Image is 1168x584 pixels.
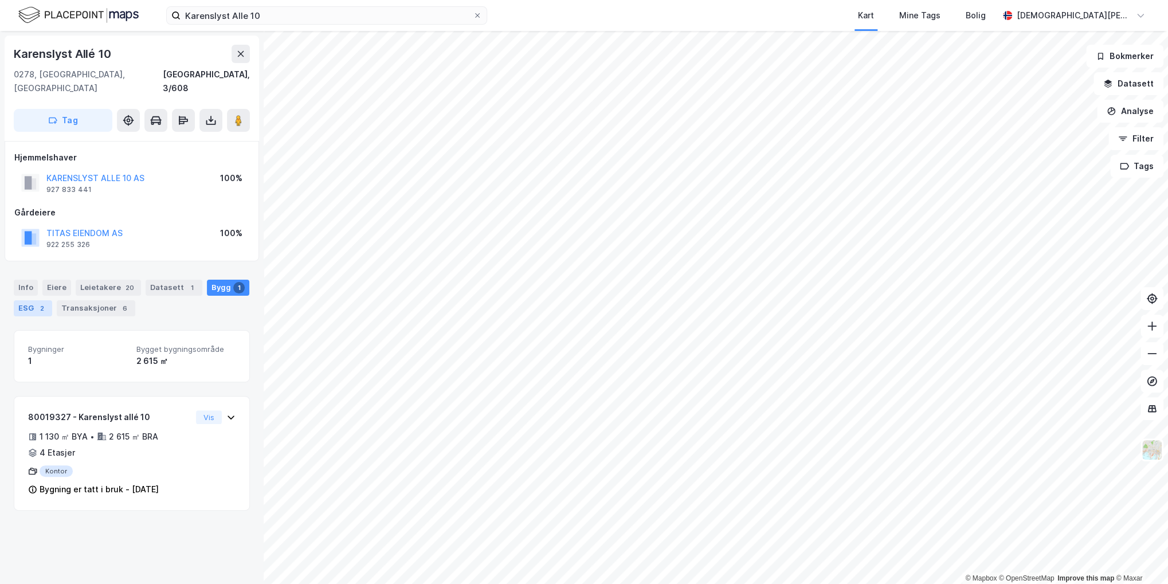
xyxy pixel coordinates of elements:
[1057,574,1114,582] a: Improve this map
[14,206,249,220] div: Gårdeiere
[1017,9,1131,22] div: [DEMOGRAPHIC_DATA][PERSON_NAME]
[14,280,38,296] div: Info
[28,354,127,368] div: 1
[42,280,71,296] div: Eiere
[1108,127,1163,150] button: Filter
[186,282,198,293] div: 1
[136,354,236,368] div: 2 615 ㎡
[858,9,874,22] div: Kart
[40,446,75,460] div: 4 Etasjer
[76,280,141,296] div: Leietakere
[899,9,940,22] div: Mine Tags
[163,68,250,95] div: [GEOGRAPHIC_DATA], 3/608
[119,303,131,314] div: 6
[28,410,191,424] div: 80019327 - Karenslyst allé 10
[1093,72,1163,95] button: Datasett
[966,9,986,22] div: Bolig
[36,303,48,314] div: 2
[46,240,90,249] div: 922 255 326
[233,282,245,293] div: 1
[1110,155,1163,178] button: Tags
[196,410,222,424] button: Vis
[18,5,139,25] img: logo.f888ab2527a4732fd821a326f86c7f29.svg
[90,432,95,441] div: •
[123,282,136,293] div: 20
[57,300,135,316] div: Transaksjoner
[109,430,158,444] div: 2 615 ㎡ BRA
[14,68,163,95] div: 0278, [GEOGRAPHIC_DATA], [GEOGRAPHIC_DATA]
[136,344,236,354] span: Bygget bygningsområde
[1097,100,1163,123] button: Analyse
[1141,439,1163,461] img: Z
[14,151,249,164] div: Hjemmelshaver
[14,109,112,132] button: Tag
[14,45,113,63] div: Karenslyst Allé 10
[181,7,473,24] input: Søk på adresse, matrikkel, gårdeiere, leietakere eller personer
[207,280,249,296] div: Bygg
[1111,529,1168,584] iframe: Chat Widget
[220,171,242,185] div: 100%
[999,574,1055,582] a: OpenStreetMap
[28,344,127,354] span: Bygninger
[46,185,92,194] div: 927 833 441
[40,483,159,496] div: Bygning er tatt i bruk - [DATE]
[146,280,202,296] div: Datasett
[220,226,242,240] div: 100%
[1086,45,1163,68] button: Bokmerker
[965,574,997,582] a: Mapbox
[40,430,88,444] div: 1 130 ㎡ BYA
[14,300,52,316] div: ESG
